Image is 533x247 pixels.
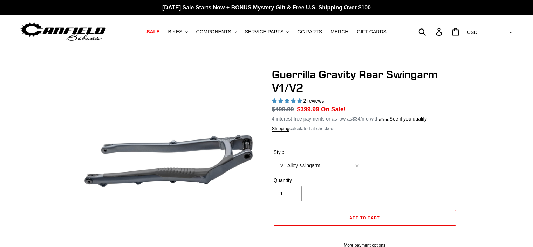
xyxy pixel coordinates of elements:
label: Quantity [274,177,363,184]
span: $34 [352,116,360,122]
button: BIKES [164,27,191,37]
button: Add to cart [274,210,456,226]
p: 4 interest-free payments or as low as /mo with . [272,114,427,123]
span: SERVICE PARTS [245,29,283,35]
a: GG PARTS [294,27,326,37]
span: GG PARTS [297,29,322,35]
span: 2 reviews [303,98,324,104]
span: GIFT CARDS [357,29,387,35]
button: COMPONENTS [193,27,240,37]
button: SERVICE PARTS [241,27,292,37]
span: Affirm [379,117,388,121]
a: GIFT CARDS [353,27,390,37]
span: On Sale! [321,105,346,114]
label: Style [274,149,363,156]
div: calculated at checkout. [272,125,458,132]
a: SALE [143,27,163,37]
span: BIKES [168,29,182,35]
span: COMPONENTS [196,29,231,35]
a: MERCH [327,27,352,37]
span: Add to cart [349,215,380,220]
input: Search [422,24,440,39]
a: Shipping [272,126,290,132]
h1: Guerrilla Gravity Rear Swingarm V1/V2 [272,68,458,95]
span: MERCH [330,29,348,35]
a: See if you qualify - Learn more about Affirm Financing (opens in modal) [389,116,427,122]
s: $499.99 [272,106,294,113]
span: $399.99 [297,106,319,113]
img: Canfield Bikes [19,21,107,43]
span: SALE [146,29,159,35]
span: 5.00 stars [272,98,303,104]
